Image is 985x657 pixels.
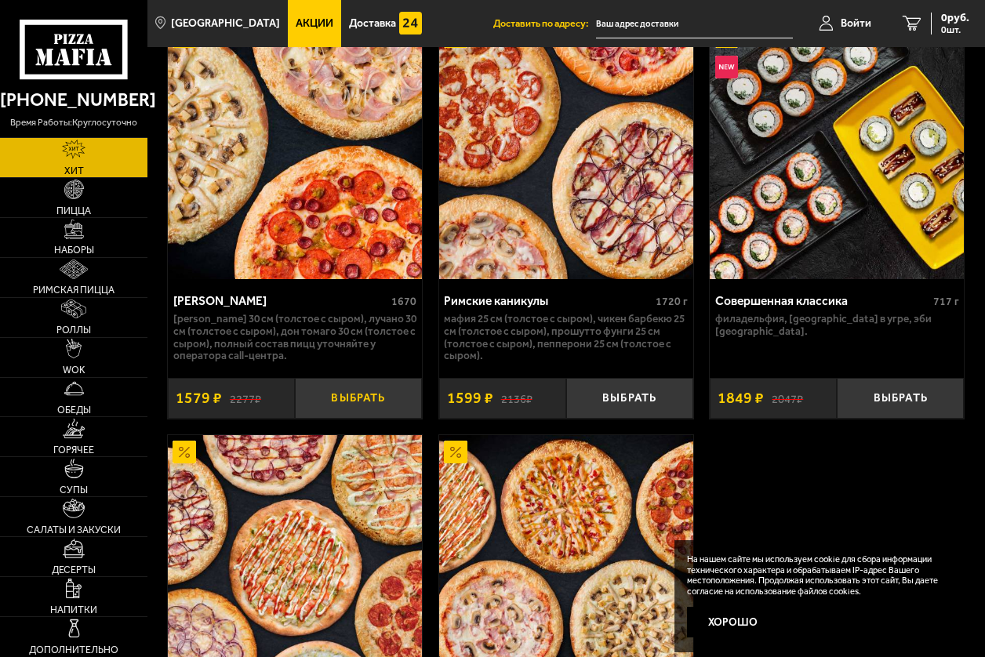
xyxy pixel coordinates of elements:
[176,390,222,406] span: 1579 ₽
[715,294,929,309] div: Совершенная классика
[64,166,84,176] span: Хит
[596,9,793,38] input: Ваш адрес доставки
[391,295,416,308] span: 1670
[349,18,396,29] span: Доставка
[687,607,780,637] button: Хорошо
[715,313,958,337] p: Филадельфия, [GEOGRAPHIC_DATA] в угре, Эби [GEOGRAPHIC_DATA].
[444,294,651,309] div: Римские каникулы
[656,295,688,308] span: 1720 г
[444,313,687,362] p: Мафия 25 см (толстое с сыром), Чикен Барбекю 25 см (толстое с сыром), Прошутто Фунги 25 см (толст...
[501,391,532,405] s: 2136 ₽
[171,18,280,29] span: [GEOGRAPHIC_DATA]
[29,645,118,655] span: Дополнительно
[60,485,88,495] span: Супы
[296,18,333,29] span: Акции
[173,313,416,362] p: [PERSON_NAME] 30 см (толстое с сыром), Лучано 30 см (толстое с сыром), Дон Томаго 30 см (толстое ...
[63,365,85,376] span: WOK
[173,294,387,309] div: [PERSON_NAME]
[168,20,422,279] a: АкционныйХет Трик
[168,20,422,279] img: Хет Трик
[439,20,693,279] a: АкционныйРимские каникулы
[173,441,195,463] img: Акционный
[710,20,964,279] a: АкционныйНовинкаСовершенная классика
[772,391,803,405] s: 2047 ₽
[941,25,969,34] span: 0 шт.
[27,525,121,535] span: Салаты и закуски
[444,441,467,463] img: Акционный
[56,325,91,336] span: Роллы
[33,285,114,296] span: Римская пицца
[57,405,91,416] span: Обеды
[718,390,764,406] span: 1849 ₽
[687,554,947,597] p: На нашем сайте мы используем cookie для сбора информации технического характера и обрабатываем IP...
[53,445,94,456] span: Горячее
[941,13,969,24] span: 0 руб.
[715,56,738,78] img: Новинка
[399,12,422,34] img: 15daf4d41897b9f0e9f617042186c801.svg
[230,391,261,405] s: 2277 ₽
[54,245,94,256] span: Наборы
[50,605,97,615] span: Напитки
[439,20,693,279] img: Римские каникулы
[56,206,91,216] span: Пицца
[493,19,596,29] span: Доставить по адресу:
[566,378,693,419] button: Выбрать
[52,565,96,575] span: Десерты
[837,378,964,419] button: Выбрать
[933,295,959,308] span: 717 г
[841,18,871,29] span: Войти
[295,378,422,419] button: Выбрать
[447,390,493,406] span: 1599 ₽
[710,20,964,279] img: Совершенная классика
